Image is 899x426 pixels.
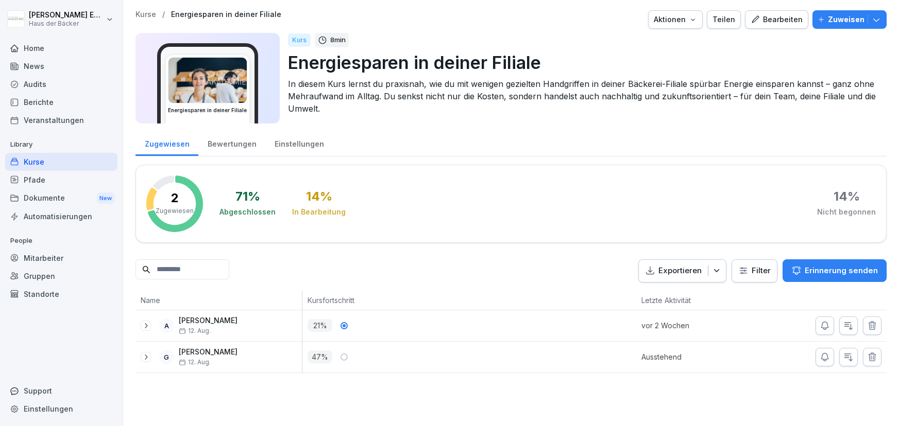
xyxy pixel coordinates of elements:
div: New [97,192,114,204]
p: In diesem Kurs lernst du praxisnah, wie du mit wenigen gezielten Handgriffen in deiner Bäckerei-F... [288,78,878,115]
a: Standorte [5,285,117,303]
button: Bearbeiten [745,10,808,29]
p: Erinnerung senden [805,265,878,276]
button: Zuweisen [812,10,887,29]
a: News [5,57,117,75]
div: 71 % [235,190,260,203]
p: Zugewiesen [156,206,194,216]
a: Pfade [5,171,117,189]
div: Bearbeiten [751,14,803,25]
div: Nicht begonnen [817,207,876,217]
p: [PERSON_NAME] [179,348,238,357]
a: Gruppen [5,267,117,285]
div: 14 % [306,190,332,203]
span: 12. Aug. [179,327,211,334]
button: Filter [732,260,777,282]
span: 12. Aug. [179,359,211,366]
img: rpkw4seap6zziceup4sw3kml.png [168,58,247,103]
div: A [159,318,174,333]
p: Kursfortschritt [308,295,506,306]
div: Abgeschlossen [219,207,276,217]
p: [PERSON_NAME] [179,316,238,325]
a: Audits [5,75,117,93]
a: DokumenteNew [5,189,117,208]
div: Support [5,382,117,400]
div: Dokumente [5,189,117,208]
div: G [159,350,174,364]
p: Ausstehend [641,351,741,362]
p: [PERSON_NAME] Ehlerding [29,11,104,20]
a: Zugewiesen [135,130,198,156]
div: Teilen [713,14,735,25]
div: Aktionen [654,14,697,25]
a: Berichte [5,93,117,111]
button: Teilen [707,10,741,29]
p: Energiesparen in deiner Filiale [288,49,878,76]
a: Energiesparen in deiner Filiale [171,10,281,19]
a: Einstellungen [5,400,117,418]
h3: Energiesparen in deiner Filiale [168,106,247,114]
p: Name [141,295,297,306]
p: Exportieren [658,265,702,277]
p: 8 min [330,35,346,45]
p: Zuweisen [828,14,864,25]
p: Library [5,136,117,153]
a: Einstellungen [265,130,333,156]
a: Home [5,39,117,57]
p: Haus der Bäcker [29,20,104,27]
button: Erinnerung senden [783,259,887,282]
a: Mitarbeiter [5,249,117,267]
p: 21 % [308,319,332,332]
a: Kurse [135,10,156,19]
p: People [5,233,117,249]
p: vor 2 Wochen [641,320,741,331]
div: 14 % [834,190,860,203]
button: Exportieren [638,259,726,282]
p: 47 % [308,350,332,363]
p: Letzte Aktivität [641,295,736,306]
div: Kurs [288,33,311,47]
div: Filter [738,265,771,276]
p: / [162,10,165,19]
div: In Bearbeitung [292,207,346,217]
button: Aktionen [648,10,703,29]
a: Veranstaltungen [5,111,117,129]
a: Bewertungen [198,130,265,156]
a: Automatisierungen [5,207,117,225]
p: 2 [171,192,179,204]
a: Kurse [5,153,117,171]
